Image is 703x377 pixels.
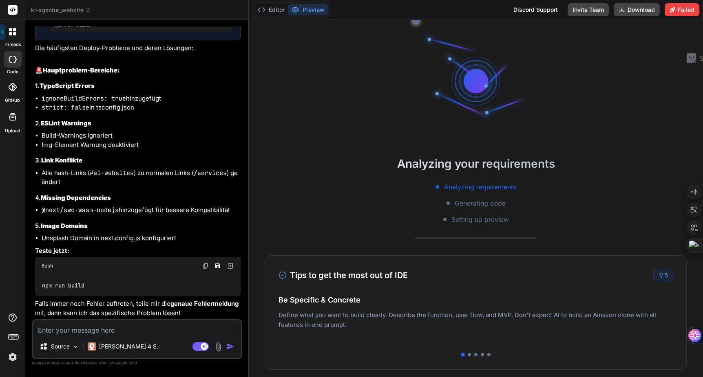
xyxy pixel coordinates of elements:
[42,206,119,214] code: @next/swc-wasm-nodejs
[5,97,20,104] label: GitHub
[444,182,516,192] span: Analyzing requirements
[665,272,668,278] span: 5
[5,127,20,134] label: Upload
[288,4,328,15] button: Preview
[35,193,241,203] h3: 4.
[665,3,699,16] button: Failed
[279,269,408,281] h3: Tips to get the most out of IDE
[614,3,660,16] button: Download
[41,222,88,230] strong: Image Domains
[41,119,91,127] strong: ESLint Warnings
[35,44,241,53] p: Die häufigsten Deploy-Probleme und deren Lösungen:
[254,4,288,15] button: Editor
[42,103,241,112] li: in tsconfig.json
[7,68,18,75] label: code
[35,221,241,231] h3: 5.
[226,342,234,351] img: icon
[42,94,241,103] li: hinzugefügt
[35,119,241,128] h3: 2.
[42,94,126,103] code: ignoreBuildErrors: true
[653,269,673,281] div: /
[35,299,241,318] p: Falls immer noch Fehler auftreten, teile mir die mit, dann kann ich das spezifische Problem lösen!
[31,6,91,14] span: ki-agentur_website
[202,263,209,269] img: copy
[42,234,241,243] li: Unsplash Domain in next.config.js konfiguriert
[41,156,82,164] strong: Link Konflikte
[99,342,160,351] p: [PERSON_NAME] 4 S..
[451,215,509,224] span: Setting up preview
[42,206,241,215] li: hinzugefügt für bessere Kompatibilität
[109,360,124,365] span: privacy
[42,169,241,187] li: Alle hash-Links ( ) zu normalen Links ( ) geändert
[508,3,563,16] div: Discord Support
[6,350,20,364] img: settings
[214,342,223,351] img: attachment
[40,82,95,90] strong: TypeScript Errors
[212,260,223,272] button: Save file
[35,81,241,91] h3: 1.
[4,41,21,48] label: threads
[42,103,89,112] code: strict: false
[32,359,242,367] p: Always double-check its answers. Your in Bind
[35,156,241,165] h3: 3.
[42,131,241,140] li: Build-Warnings ignoriert
[227,262,234,270] img: Open in Browser
[35,66,241,75] h2: 🚨
[279,294,673,305] h4: Be Specific & Concrete
[35,247,69,254] strong: Teste jetzt:
[568,3,609,16] button: Invite Team
[194,169,227,177] code: /services
[42,140,241,150] li: Img-Element Warnung deaktiviert
[659,272,661,278] span: 1
[249,155,703,172] h2: Analyzing your requirements
[42,263,53,269] span: Bash
[43,66,120,74] strong: Hauptproblem-Bereiche:
[170,300,239,307] strong: genaue Fehlermeldung
[42,281,85,290] code: npm run build
[90,169,134,177] code: #ai-websites
[41,194,111,202] strong: Missing Dependencies
[51,342,70,351] p: Source
[88,342,96,351] img: Claude 4 Sonnet
[455,198,506,208] span: Generating code
[72,343,79,350] img: Pick Models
